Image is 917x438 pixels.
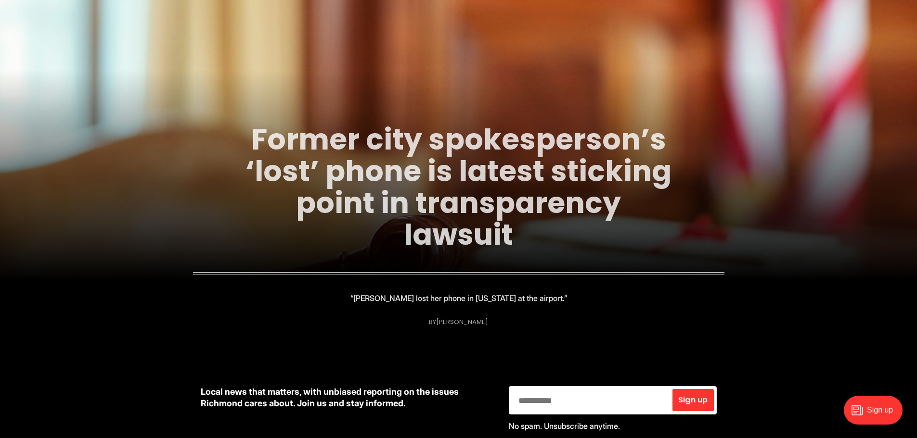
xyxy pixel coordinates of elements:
span: No spam. Unsubscribe anytime. [509,421,620,431]
div: By [429,318,488,325]
iframe: portal-trigger [836,391,917,438]
a: Former city spokesperson’s ‘lost’ phone is latest sticking point in transparency lawsuit [245,119,672,255]
a: [PERSON_NAME] [436,317,488,326]
button: Sign up [672,389,713,411]
p: “[PERSON_NAME] lost her phone in [US_STATE] at the airport.” [350,291,567,305]
span: Sign up [678,396,708,404]
p: Local news that matters, with unbiased reporting on the issues Richmond cares about. Join us and ... [201,386,493,409]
